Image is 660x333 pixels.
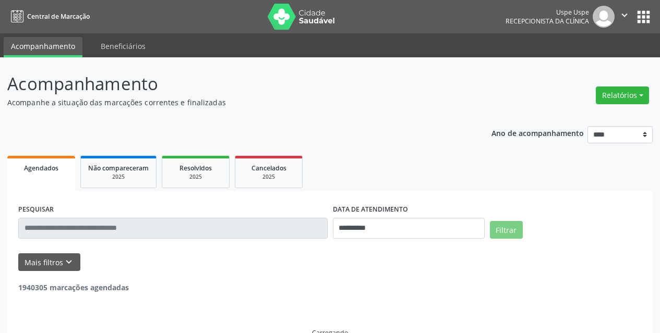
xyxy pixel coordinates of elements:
span: Recepcionista da clínica [506,17,589,26]
button: Mais filtroskeyboard_arrow_down [18,253,80,272]
div: 2025 [170,173,222,181]
span: Agendados [24,164,58,172]
button: Relatórios [596,87,649,104]
label: DATA DE ATENDIMENTO [333,202,408,218]
a: Central de Marcação [7,8,90,25]
button: apps [634,8,653,26]
button: Filtrar [490,221,523,239]
a: Beneficiários [93,37,153,55]
span: Cancelados [251,164,286,172]
div: 2025 [88,173,149,181]
button:  [615,6,634,28]
strong: 1940305 marcações agendadas [18,282,129,292]
span: Central de Marcação [27,12,90,21]
span: Não compareceram [88,164,149,172]
p: Acompanhe a situação das marcações correntes e finalizadas [7,97,459,108]
p: Acompanhamento [7,71,459,97]
span: Resolvidos [179,164,212,172]
p: Ano de acompanhamento [491,126,584,139]
a: Acompanhamento [4,37,82,57]
i: keyboard_arrow_down [63,256,75,268]
div: Uspe Uspe [506,8,589,17]
img: img [593,6,615,28]
label: PESQUISAR [18,202,54,218]
i:  [619,9,630,21]
div: 2025 [243,173,295,181]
